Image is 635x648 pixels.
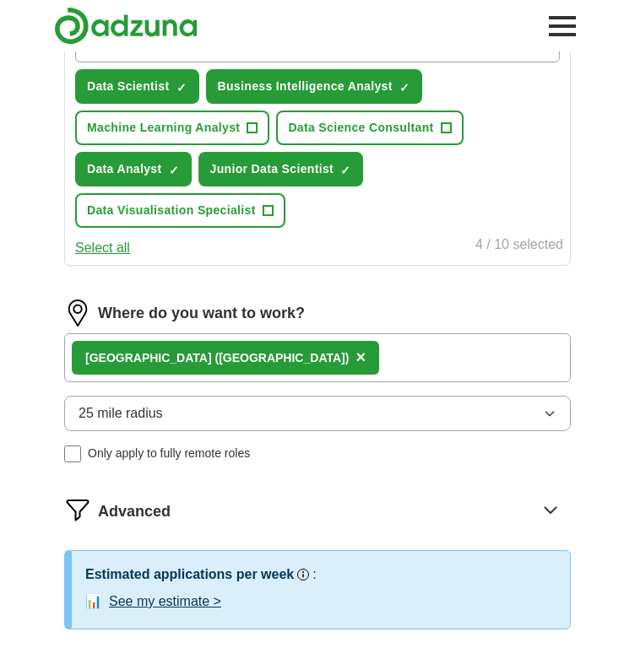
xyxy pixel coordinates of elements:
[75,193,285,228] button: Data Visualisation Specialist
[64,496,91,523] img: filter
[206,69,422,104] button: Business Intelligence Analyst✓
[79,403,163,424] span: 25 mile radius
[340,164,350,177] span: ✓
[210,160,334,178] span: Junior Data Scientist
[475,235,563,258] div: 4 / 10 selected
[75,238,130,258] button: Select all
[87,160,162,178] span: Data Analyst
[109,591,221,612] button: See my estimate >
[88,445,250,462] span: Only apply to fully remote roles
[98,500,171,523] span: Advanced
[87,78,170,95] span: Data Scientist
[288,119,433,137] span: Data Science Consultant
[64,300,91,327] img: location.png
[399,81,410,94] span: ✓
[355,345,366,370] button: ×
[75,111,269,145] button: Machine Learning Analyst
[87,119,240,137] span: Machine Learning Analyst
[64,445,81,462] input: Only apply to fully remote roles
[85,564,294,585] h3: Estimated applications per week
[98,302,305,325] label: Where do you want to work?
[54,7,198,45] img: Adzuna logo
[64,396,571,431] button: 25 mile radius
[312,564,316,585] h3: :
[544,8,581,45] button: Toggle main navigation menu
[169,164,179,177] span: ✓
[75,152,192,186] button: Data Analyst✓
[85,351,212,364] strong: [GEOGRAPHIC_DATA]
[214,351,349,364] span: ([GEOGRAPHIC_DATA])
[355,348,366,366] span: ×
[87,202,256,219] span: Data Visualisation Specialist
[276,111,463,145] button: Data Science Consultant
[75,69,199,104] button: Data Scientist✓
[176,81,187,94] span: ✓
[218,78,393,95] span: Business Intelligence Analyst
[85,591,102,612] span: 📊
[198,152,364,186] button: Junior Data Scientist✓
